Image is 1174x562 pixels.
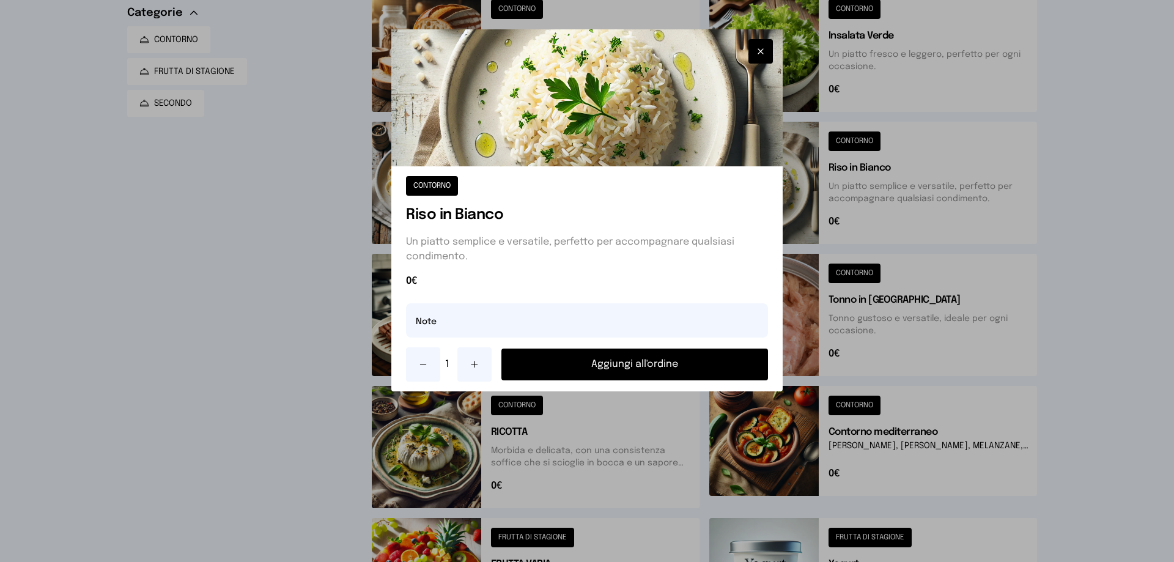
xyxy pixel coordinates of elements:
[445,357,452,372] span: 1
[406,176,458,196] button: CONTORNO
[406,205,768,225] h1: Riso in Bianco
[501,349,768,380] button: Aggiungi all'ordine
[406,274,768,289] span: 0€
[391,29,783,166] img: Riso in Bianco
[406,235,768,264] p: Un piatto semplice e versatile, perfetto per accompagnare qualsiasi condimento.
